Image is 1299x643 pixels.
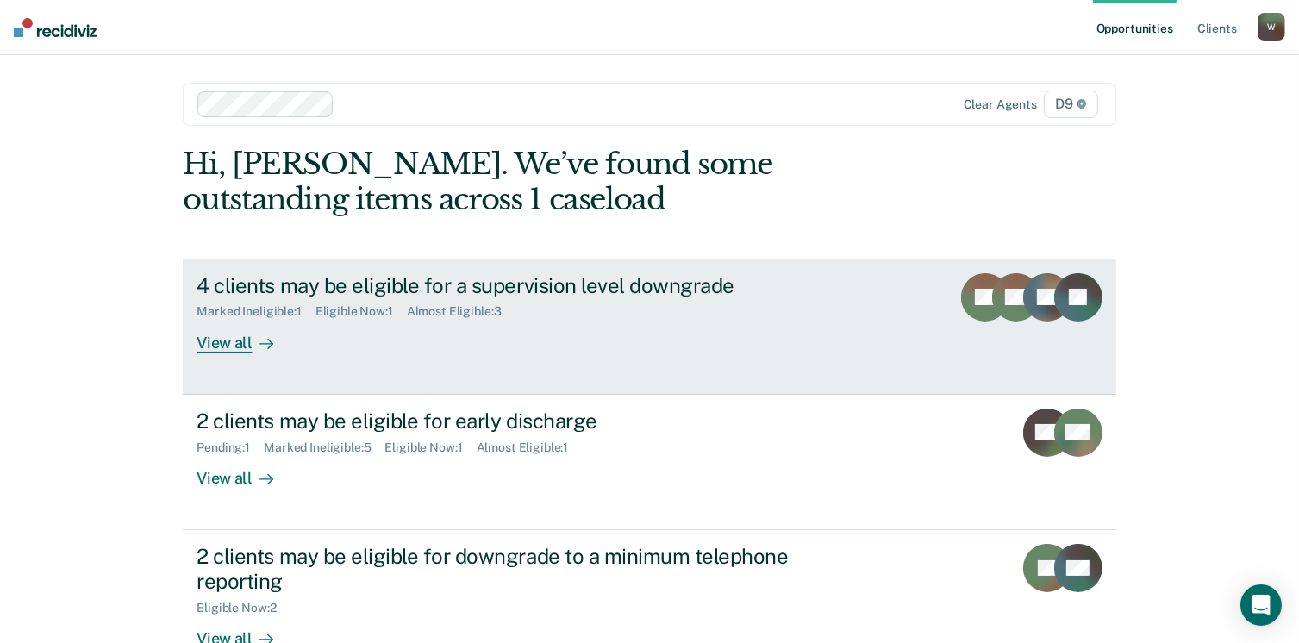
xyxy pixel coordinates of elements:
div: Marked Ineligible : 5 [264,440,384,455]
div: View all [197,319,293,353]
div: Clear agents [964,97,1037,112]
div: Almost Eligible : 3 [407,304,515,319]
div: 2 clients may be eligible for downgrade to a minimum telephone reporting [197,544,802,594]
div: View all [197,454,293,488]
div: Eligible Now : 2 [197,601,290,615]
a: 2 clients may be eligible for early dischargePending:1Marked Ineligible:5Eligible Now:1Almost Eli... [183,395,1115,530]
div: Eligible Now : 1 [385,440,477,455]
div: 2 clients may be eligible for early discharge [197,409,802,434]
div: Pending : 1 [197,440,264,455]
div: Marked Ineligible : 1 [197,304,315,319]
div: Hi, [PERSON_NAME]. We’ve found some outstanding items across 1 caseload [183,147,929,217]
div: Eligible Now : 1 [315,304,407,319]
img: Recidiviz [14,18,97,37]
a: 4 clients may be eligible for a supervision level downgradeMarked Ineligible:1Eligible Now:1Almos... [183,259,1115,395]
div: Open Intercom Messenger [1240,584,1282,626]
div: 4 clients may be eligible for a supervision level downgrade [197,273,802,298]
button: W [1258,13,1285,41]
span: D9 [1044,91,1098,118]
div: Almost Eligible : 1 [477,440,583,455]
